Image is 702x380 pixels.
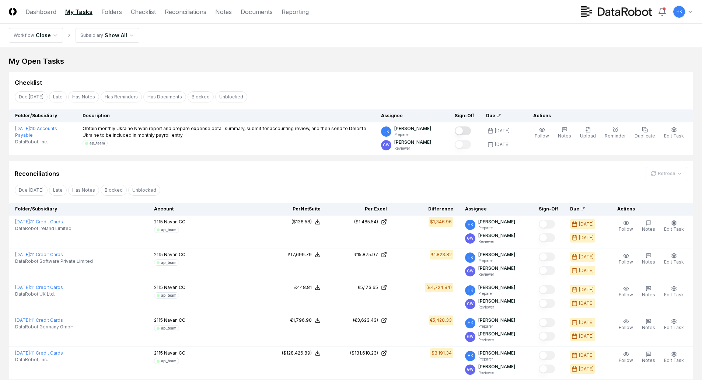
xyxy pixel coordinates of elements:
[539,285,555,294] button: Mark complete
[486,112,516,119] div: Due
[617,219,635,234] button: Follow
[556,125,573,141] button: Notes
[580,133,596,139] span: Upload
[161,358,177,364] div: ap_team
[535,133,549,139] span: Follow
[467,301,474,307] span: GW
[430,317,452,324] div: €5,420.33
[393,203,459,216] th: Difference
[260,203,326,216] th: Per NetSuite
[619,358,633,363] span: Follow
[332,219,387,225] a: ($1,485.54)
[15,139,48,145] span: DataRobot, Inc.
[384,129,389,134] span: HK
[478,363,515,370] p: [PERSON_NAME]
[188,91,214,102] button: Blocked
[664,259,684,265] span: Edit Task
[164,317,185,323] span: Navan CC
[426,284,452,291] div: (£4,724.84)
[635,133,655,139] span: Duplicate
[664,226,684,232] span: Edit Task
[15,252,31,257] span: [DATE] :
[478,284,515,291] p: [PERSON_NAME]
[15,219,63,224] a: [DATE]:11 Credit Cards
[673,5,686,18] button: HK
[353,317,378,324] div: (€3,623.43)
[9,56,693,66] div: My Open Tasks
[432,350,452,356] div: $3,191.34
[355,251,378,258] div: ₹15,875.97
[533,125,551,141] button: Follow
[449,109,480,122] th: Sign-Off
[282,350,321,356] button: ($128,426.89)
[15,225,71,232] span: DataRobot Ireland Limited
[617,251,635,267] button: Follow
[68,91,99,102] button: Has Notes
[14,32,34,39] div: Workflow
[539,233,555,242] button: Mark complete
[663,219,685,234] button: Edit Task
[161,260,177,265] div: ap_team
[579,125,597,141] button: Upload
[478,219,515,225] p: [PERSON_NAME]
[164,285,185,290] span: Navan CC
[154,219,163,224] span: 2115
[663,251,685,267] button: Edit Task
[664,133,684,139] span: Edit Task
[539,252,555,261] button: Mark complete
[539,365,555,373] button: Mark complete
[478,337,515,343] p: Reviewer
[101,7,122,16] a: Folders
[478,356,515,362] p: Preparer
[15,291,55,297] span: DataRobot UK Ltd.
[80,32,103,39] div: Subsidiary
[468,255,473,260] span: HK
[605,133,626,139] span: Reminder
[154,252,163,257] span: 2115
[642,259,655,265] span: Notes
[430,219,452,225] div: $1,346.96
[90,140,105,146] div: ap_team
[478,350,515,356] p: [PERSON_NAME]
[579,234,594,241] div: [DATE]
[478,298,515,304] p: [PERSON_NAME]
[495,128,510,134] div: [DATE]
[215,7,232,16] a: Notes
[478,291,515,296] p: Preparer
[15,356,48,363] span: DataRobot, Inc.
[539,266,555,275] button: Mark complete
[579,221,594,227] div: [DATE]
[459,203,533,216] th: Assignee
[394,146,431,151] p: Reviewer
[290,317,312,324] div: €1,796.90
[101,91,142,102] button: Has Reminders
[25,7,56,16] a: Dashboard
[579,300,594,307] div: [DATE]
[617,284,635,300] button: Follow
[478,272,515,277] p: Reviewer
[455,126,471,135] button: Mark complete
[332,284,387,291] a: £5,173.65
[663,317,685,332] button: Edit Task
[619,259,633,265] span: Follow
[394,132,431,137] p: Preparer
[663,125,685,141] button: Edit Task
[49,91,67,102] button: Late
[294,284,321,291] button: £448.81
[161,227,177,233] div: ap_team
[467,367,474,372] span: GW
[15,324,74,330] span: DataRobot Germany GmbH
[164,350,185,356] span: Navan CC
[640,251,657,267] button: Notes
[478,251,515,258] p: [PERSON_NAME]
[579,319,594,326] div: [DATE]
[642,358,655,363] span: Notes
[15,219,31,224] span: [DATE] :
[640,219,657,234] button: Notes
[161,293,177,298] div: ap_team
[288,251,312,258] div: ₹17,699.79
[15,317,31,323] span: [DATE] :
[282,350,312,356] div: ($128,426.89)
[579,366,594,372] div: [DATE]
[15,126,31,131] span: [DATE] :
